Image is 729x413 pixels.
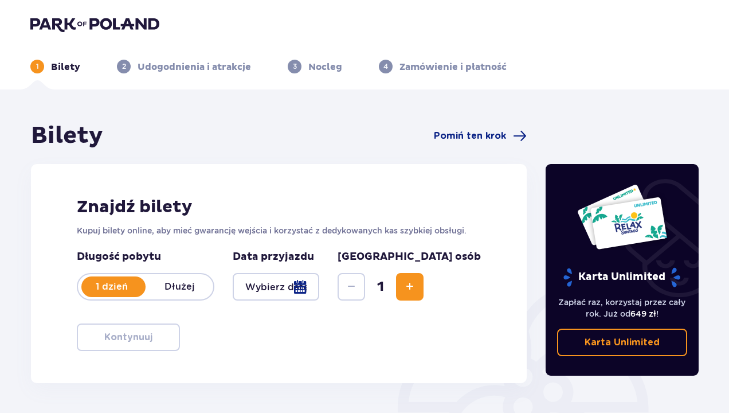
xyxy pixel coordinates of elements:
p: 2 [122,61,126,72]
p: Karta Unlimited [585,336,660,349]
p: 1 [36,61,39,72]
p: Karta Unlimited [562,267,681,287]
p: [GEOGRAPHIC_DATA] osób [338,250,481,264]
p: Kupuj bilety online, aby mieć gwarancję wejścia i korzystać z dedykowanych kas szybkiej obsługi. [77,225,481,236]
button: Kontynuuj [77,324,180,351]
p: 1 dzień [78,280,146,293]
p: 3 [293,61,297,72]
a: Pomiń ten krok [434,129,527,143]
img: Park of Poland logo [30,16,159,32]
h1: Bilety [31,122,103,150]
button: Decrease [338,273,365,301]
p: 4 [383,61,388,72]
h2: Znajdź bilety [77,196,481,218]
p: Kontynuuj [104,331,152,344]
span: 649 zł [630,309,656,318]
p: Bilety [51,61,80,73]
p: Zapłać raz, korzystaj przez cały rok. Już od ! [557,297,688,320]
p: Data przyjazdu [233,250,314,264]
p: Zamówienie i płatność [399,61,507,73]
a: Karta Unlimited [557,329,688,356]
p: Nocleg [308,61,342,73]
p: Dłużej [146,280,213,293]
p: Udogodnienia i atrakcje [138,61,251,73]
span: 1 [367,278,394,295]
button: Increase [396,273,424,301]
p: Długość pobytu [77,250,214,264]
span: Pomiń ten krok [434,130,506,142]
